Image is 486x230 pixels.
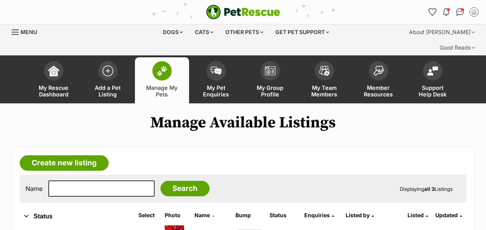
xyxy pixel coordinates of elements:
[102,65,113,76] img: add-pet-listing-icon-0afa8454b4691262ce3f59096e99ab1cd57d4a30225e0717b998d2c9b9846f56.svg
[20,155,109,171] a: Create new listing
[346,212,370,218] span: Listed by
[12,24,43,38] a: Menu
[145,84,179,98] span: Manage My Pets
[470,8,478,16] img: Anne McNaughton profile pic
[220,24,269,40] div: Other pets
[36,84,71,98] span: My Rescue Dashboard
[454,6,466,18] a: Conversations
[160,181,210,196] input: Search
[297,57,351,103] a: My Team Members
[48,65,59,76] img: dashboard-icon-eb2f2d2d3e046f16d808141f083e7271f6b2e854fb5c12c21221c1fb7104beca.svg
[443,8,449,16] img: notifications-46538b983faf8c2785f20acdc204bb7945ddae34d4c08c2a6579f10ce5e182be.svg
[361,84,396,98] span: Member Resources
[194,212,210,218] span: Name
[304,212,330,218] span: translation missing: en.admin.listings.index.attributes.enquiries
[435,212,458,218] span: Updated
[319,66,330,76] img: team-members-icon-5396bd8760b3fe7c0b43da4ab00e1e3bb1a5d9ba89233759b79545d2d3fc5d0d.svg
[468,6,480,18] button: My account
[351,57,406,103] a: Member Resources
[440,6,452,18] button: Notifications
[304,212,334,218] a: Enquiries
[26,185,43,192] label: Name
[189,24,219,40] div: Cats
[426,6,438,18] a: Favourites
[135,209,161,221] th: Select
[404,24,480,40] div: About [PERSON_NAME]
[232,209,266,221] th: Bump
[427,66,438,76] img: help-desk-icon-fdf02630f3aa405de69fd3d07c3f3aa587a6932b1a1747fa1d2bba05be0121f9.svg
[373,65,384,76] img: member-resources-icon-8e73f808a243e03378d46382f2149f9095a855e16c252ad45f914b54edf8863c.svg
[266,209,300,221] th: Status
[408,212,428,218] a: Listed
[189,57,243,103] a: My Pet Enquiries
[307,84,342,98] span: My Team Members
[135,57,189,103] a: Manage My Pets
[194,212,214,218] a: Name
[157,66,167,76] img: manage-my-pets-icon-02211641906a0b7f246fdf0571729dbe1e7629f14944591b6c1af311fb30b64b.svg
[20,29,37,35] span: Menu
[408,212,424,218] span: Listed
[346,212,374,218] a: Listed by
[415,84,450,98] span: Support Help Desk
[406,57,460,103] a: Support Help Desk
[157,24,188,40] div: Dogs
[270,24,334,40] div: Get pet support
[456,8,464,16] img: chat-41dd97257d64d25036548639549fe6c8038ab92f7586957e7f3b1b290dea8141.svg
[162,209,191,221] th: Photo
[243,57,297,103] a: My Group Profile
[265,66,276,76] img: group-profile-icon-3fa3cf56718a62981997c0bc7e787c4b2cf8bcc04b72c1350f741eb67cf2f40e.svg
[400,186,453,192] span: Displaying Listings
[434,40,480,55] div: Good Reads
[435,212,462,218] a: Updated
[426,6,480,18] ul: Account quick links
[424,186,435,192] strong: all 3
[20,211,127,221] button: Status
[27,57,81,103] a: My Rescue Dashboard
[81,57,135,103] a: Add a Pet Listing
[206,5,280,19] img: logo-e224e6f780fb5917bec1dbf3a21bbac754714ae5b6737aabdf751b685950b380.svg
[199,84,234,98] span: My Pet Enquiries
[206,5,280,19] a: PetRescue
[253,84,288,98] span: My Group Profile
[90,84,125,98] span: Add a Pet Listing
[211,67,222,75] img: pet-enquiries-icon-7e3ad2cf08bfb03b45e93fb7055b45f3efa6380592205ae92323e6603595dc1f.svg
